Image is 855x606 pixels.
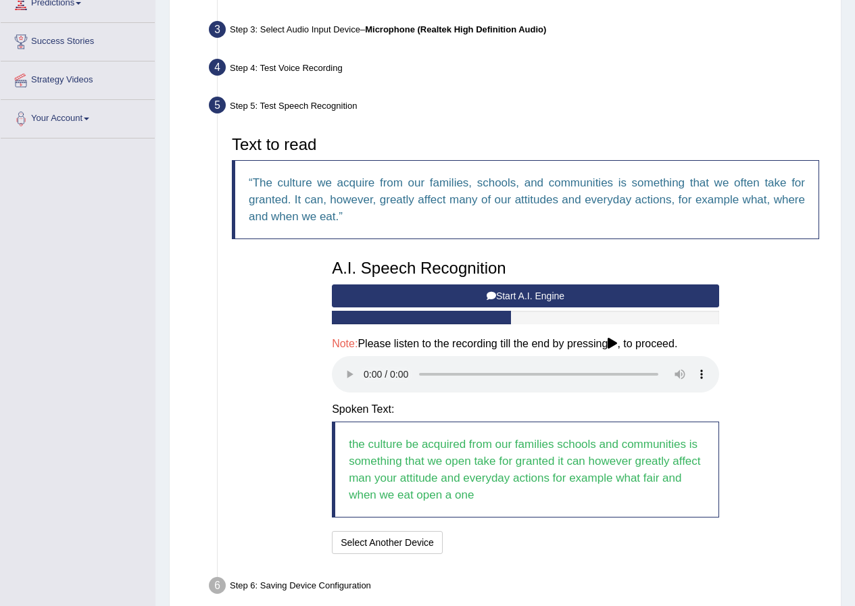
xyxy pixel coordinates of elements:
[1,23,155,57] a: Success Stories
[1,100,155,134] a: Your Account
[365,24,546,34] b: Microphone (Realtek High Definition Audio)
[332,422,719,517] blockquote: the culture be acquired from our families schools and communities is something that we open take ...
[203,55,835,84] div: Step 4: Test Voice Recording
[332,338,358,349] span: Note:
[249,176,805,223] q: The culture we acquire from our families, schools, and communities is something that we often tak...
[1,61,155,95] a: Strategy Videos
[332,284,719,307] button: Start A.I. Engine
[332,403,719,415] h4: Spoken Text:
[332,531,443,554] button: Select Another Device
[332,338,719,350] h4: Please listen to the recording till the end by pressing , to proceed.
[203,17,835,47] div: Step 3: Select Audio Input Device
[360,24,546,34] span: –
[332,259,719,277] h3: A.I. Speech Recognition
[232,136,819,153] h3: Text to read
[203,573,835,603] div: Step 6: Saving Device Configuration
[203,93,835,122] div: Step 5: Test Speech Recognition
